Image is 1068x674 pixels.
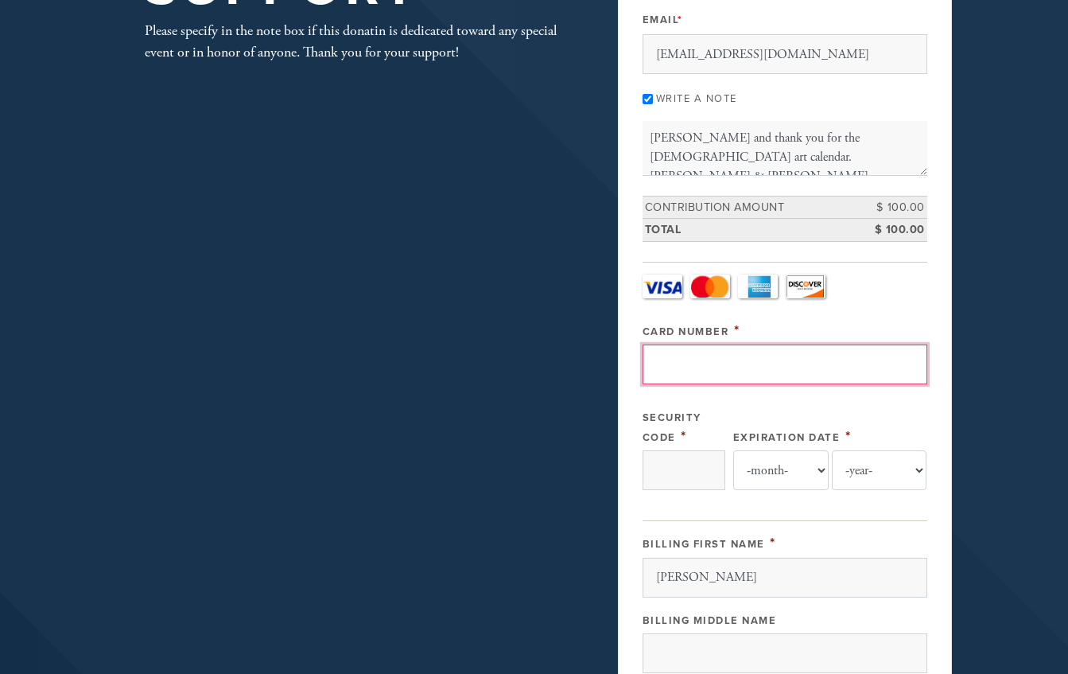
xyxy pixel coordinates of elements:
label: Security Code [643,411,701,444]
td: $ 100.00 [856,219,927,242]
label: Billing First Name [643,538,765,551]
span: This field is required. [845,427,852,445]
a: MasterCard [690,275,730,298]
a: Amex [738,275,778,298]
span: This field is required. [681,427,687,445]
span: This field is required. [734,321,740,339]
select: Expiration Date month [733,450,829,490]
td: $ 100.00 [856,196,927,219]
td: Total [643,219,856,242]
label: Email [643,13,683,27]
a: Visa [643,275,682,298]
label: Write a note [656,92,737,105]
div: Please specify in the note box if this donatin is dedicated toward any special event or in honor ... [145,20,566,63]
span: This field is required. [770,534,776,551]
td: Contribution Amount [643,196,856,219]
span: This field is required. [678,14,683,26]
label: Billing Middle Name [643,614,777,627]
label: Card Number [643,325,729,338]
label: Expiration Date [733,431,841,444]
a: Discover [786,275,825,298]
select: Expiration Date year [832,450,927,490]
